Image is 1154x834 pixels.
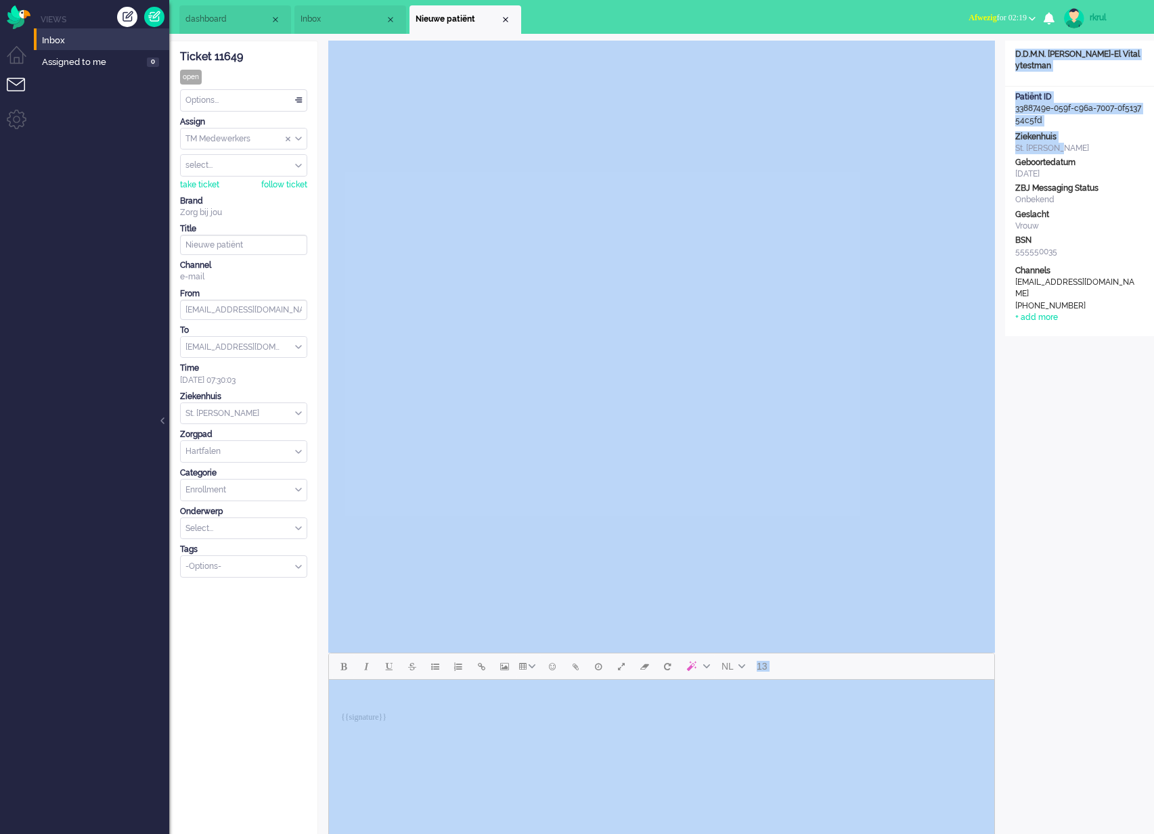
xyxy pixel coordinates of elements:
[332,655,355,678] button: Bold
[1015,143,1144,154] div: St. [PERSON_NAME]
[587,655,610,678] button: Delay message
[960,4,1044,34] li: Afwezigfor 02:19
[1090,11,1140,24] div: rkrul
[1015,265,1144,277] div: Channels
[180,179,219,191] div: take ticket
[401,655,424,678] button: Strikethrough
[1005,49,1154,72] div: D.D.M.N. [PERSON_NAME]-El Vitalytestman
[715,655,751,678] button: Language
[378,655,401,678] button: Underline
[270,14,281,25] div: Close tab
[757,661,768,672] span: 13
[969,13,1027,22] span: for 02:19
[180,260,307,271] div: Channel
[39,32,169,47] a: Inbox
[147,57,159,68] span: 0
[1015,183,1144,194] div: ZBJ Messaging Status
[180,336,307,358] div: To
[493,655,516,678] button: Insert/edit image
[1015,194,1144,206] div: Onbekend
[1015,168,1144,180] div: [DATE]
[1015,312,1058,323] div: + add more
[1015,131,1144,143] div: Ziekenhuis
[470,655,493,678] button: Insert/edit link
[500,14,511,25] div: Close tab
[117,7,137,27] div: Create ticket
[385,14,396,25] div: Close tab
[1015,209,1144,221] div: Geslacht
[42,56,143,69] span: Assigned to me
[180,325,307,336] div: To
[180,363,307,386] div: [DATE] 07:30:03
[416,14,500,25] span: Nieuwe patiënt
[1061,8,1140,28] a: rkrul
[1015,221,1144,232] div: Vrouw
[180,555,307,578] div: Select Tags
[41,14,169,25] li: Views
[180,70,202,85] div: open
[1015,91,1144,103] div: Patiënt ID
[1015,300,1137,312] div: [PHONE_NUMBER]
[7,46,37,76] li: Dashboard menu
[610,655,633,678] button: Fullscreen
[144,7,164,27] a: Quick Ticket
[1015,246,1144,258] div: 555550035
[180,128,307,150] div: Assign Group
[1064,8,1084,28] img: avatar
[424,655,447,678] button: Bullet list
[180,506,307,517] div: Onderwerp
[7,110,37,140] li: Admin menu
[180,154,307,177] div: Assign User
[541,655,564,678] button: Emoticons
[180,391,307,402] div: Ziekenhuis
[656,655,679,678] button: Reset content
[960,8,1044,28] button: Afwezigfor 02:19
[180,429,307,440] div: Zorgpad
[633,655,656,678] button: Clear formatting
[180,116,307,128] div: Assign
[722,661,734,672] span: NL
[7,9,30,19] a: Omnidesk
[42,34,169,47] span: Inbox
[1005,91,1154,126] div: 3388749e-059f-c96a-7007-0f513754c5fd
[409,5,521,34] li: 11649
[180,271,307,283] div: e-mail
[261,179,307,191] div: follow ticket
[301,14,385,25] span: Inbox
[180,195,307,207] div: Brand
[7,78,37,108] li: Tickets menu
[564,655,587,678] button: Add attachment
[1015,277,1137,300] div: [EMAIL_ADDRESS][DOMAIN_NAME]
[294,5,406,34] li: View
[180,223,307,235] div: Title
[185,14,270,25] span: dashboard
[355,655,378,678] button: Italic
[180,49,307,65] div: Ticket 11649
[679,655,715,678] button: AI
[751,655,774,678] button: 13
[969,13,996,22] span: Afwezig
[516,655,541,678] button: Table
[180,363,307,374] div: Time
[180,467,307,479] div: Categorie
[179,5,291,34] li: Dashboard
[180,544,307,555] div: Tags
[180,207,307,218] div: Zorg bij jou
[180,288,307,300] div: From
[39,54,169,69] a: Assigned to me 0
[180,300,307,320] input: email@address.com
[7,5,30,29] img: flow_omnibird.svg
[1015,235,1144,246] div: BSN
[1015,157,1144,168] div: Geboortedatum
[447,655,470,678] button: Numbered list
